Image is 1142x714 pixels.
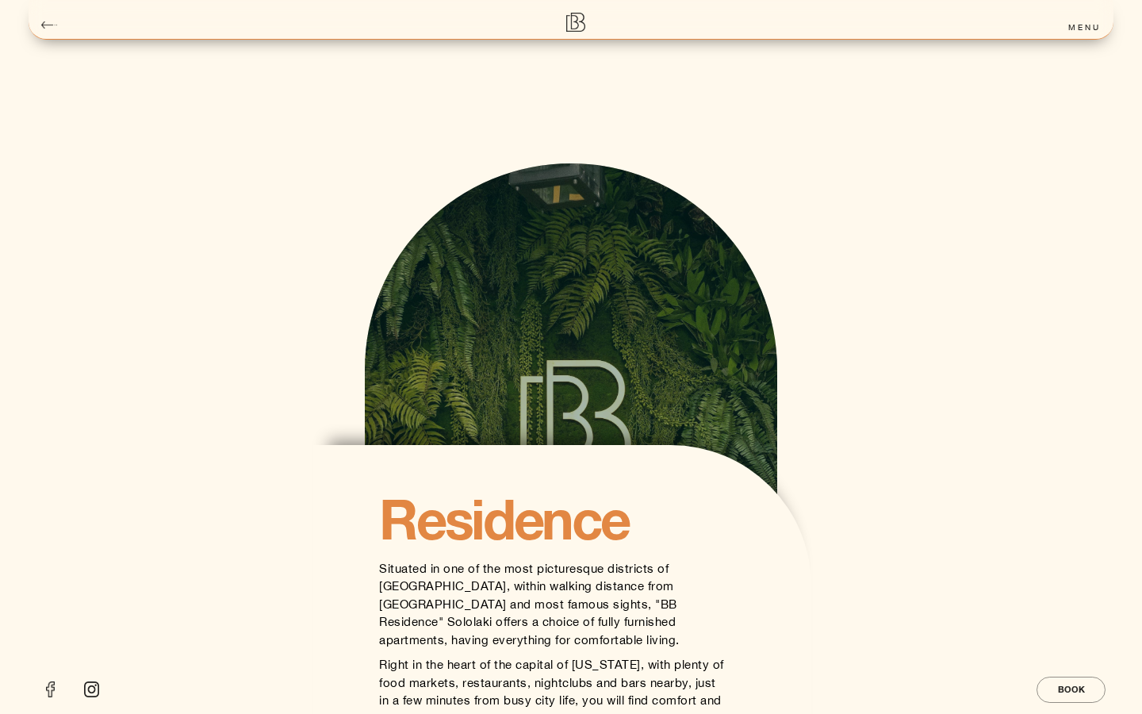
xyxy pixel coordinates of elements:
img: social-instagram.e873baa2.png [84,681,100,697]
a: book [1037,677,1106,704]
img: arrow-left-dots.17e7a6b8.png [41,21,57,29]
span: book [1058,683,1085,697]
button: menu [1082,25,1113,40]
div: menu [1056,17,1113,36]
div: Situated in one of the most picturesque districts of [GEOGRAPHIC_DATA], within walking distance f... [379,560,724,650]
img: social-facebook.40a94d4c.png [46,681,55,697]
h3: residence [379,478,724,560]
img: logo.5dfd1eee.png [566,13,585,32]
